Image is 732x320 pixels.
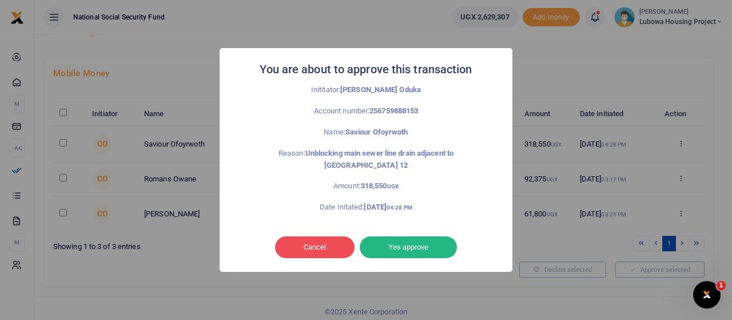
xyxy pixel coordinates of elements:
[369,106,418,115] strong: 256759888153
[245,180,487,192] p: Amount:
[361,181,399,190] strong: 318,550
[364,203,412,211] strong: [DATE]
[245,127,487,139] p: Name:
[387,183,399,189] small: UGX
[717,281,726,290] span: 1
[305,149,453,169] strong: Unblocking main sewer line drain adjacent to [GEOGRAPHIC_DATA] 12
[387,204,412,211] small: 04:28 PM
[360,236,457,258] button: Yes approve
[245,148,487,172] p: Reason:
[260,60,472,80] h2: You are about to approve this transaction
[245,84,487,96] p: Inititator:
[275,236,355,258] button: Cancel
[245,105,487,117] p: Account number:
[340,85,421,94] strong: [PERSON_NAME] Oduka
[345,128,408,136] strong: Saviour Ofoyrwoth
[693,281,721,309] iframe: Intercom live chat
[245,202,487,214] p: Date Initated:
